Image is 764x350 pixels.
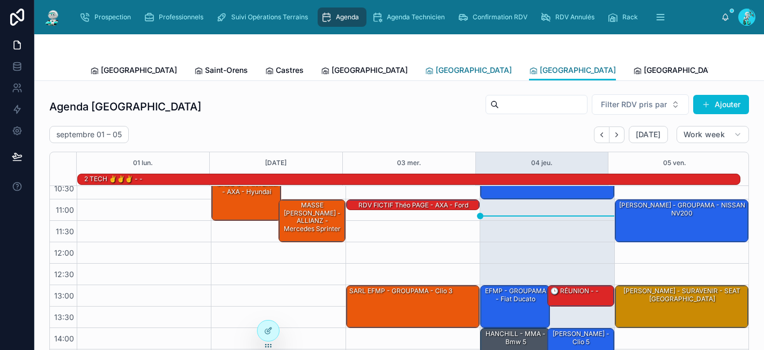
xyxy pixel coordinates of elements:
[83,174,144,184] div: 2 TECH ✌️✌️✌️ - -
[555,13,594,21] span: RDV Annulés
[53,227,77,236] span: 11:30
[677,126,749,143] button: Work week
[83,174,144,184] div: 2 TECH ✌️✌️✌️ - -
[473,13,527,21] span: Confirmation RDV
[348,286,453,296] div: SARL EFMP - GROUPAMA - Clio 3
[617,200,747,218] div: [PERSON_NAME] - GROUPAMA - NISSAN NV200
[425,61,512,82] a: [GEOGRAPHIC_DATA]
[133,152,153,174] button: 01 lun.
[213,8,315,27] a: Suivi Opérations Terrains
[318,8,366,27] a: Agenda
[52,334,77,343] span: 14:00
[397,152,421,174] button: 03 mer.
[369,8,452,27] a: Agenda Technicien
[49,99,201,114] h1: Agenda [GEOGRAPHIC_DATA]
[52,248,77,257] span: 12:00
[279,200,345,242] div: MASSE [PERSON_NAME] - ALLIANZ - Mercedes sprinter
[693,95,749,114] button: Ajouter
[94,13,131,21] span: Prospection
[436,65,512,76] span: [GEOGRAPHIC_DATA]
[481,286,549,327] div: EFMP - GROUPAMA - fiat ducato
[549,329,613,347] div: [PERSON_NAME] - clio 5
[615,286,748,327] div: [PERSON_NAME] - SURAVENIR - SEAT [GEOGRAPHIC_DATA]
[482,286,549,304] div: EFMP - GROUPAMA - fiat ducato
[633,61,720,82] a: [GEOGRAPHIC_DATA]
[482,329,549,347] div: HANCHILL - MMA - Bmw 5
[90,61,177,82] a: [GEOGRAPHIC_DATA]
[617,286,747,304] div: [PERSON_NAME] - SURAVENIR - SEAT [GEOGRAPHIC_DATA]
[43,9,62,26] img: App logo
[601,99,667,110] span: Filter RDV pris par
[276,65,304,76] span: Castres
[214,179,280,197] div: SASU OPT INTERIM - AXA - hyundai
[454,8,535,27] a: Confirmation RDV
[336,13,359,21] span: Agenda
[52,312,77,322] span: 13:30
[537,8,602,27] a: RDV Annulés
[56,129,122,140] h2: septembre 01 – 05
[663,152,686,174] button: 05 ven.
[629,126,668,143] button: [DATE]
[592,94,689,115] button: Select Button
[101,65,177,76] span: [GEOGRAPHIC_DATA]
[604,8,645,27] a: Rack
[347,286,479,327] div: SARL EFMP - GROUPAMA - Clio 3
[52,270,77,279] span: 12:30
[53,205,77,214] span: 11:00
[684,130,725,139] span: Work week
[265,61,304,82] a: Castres
[159,13,203,21] span: Professionnels
[321,61,408,82] a: [GEOGRAPHIC_DATA]
[615,200,748,242] div: [PERSON_NAME] - GROUPAMA - NISSAN NV200
[622,13,638,21] span: Rack
[347,200,479,211] div: RDV FICTIF Théo PAGE - AXA - ford mustang
[540,65,616,76] span: [GEOGRAPHIC_DATA]
[194,61,248,82] a: Saint-Orens
[636,130,661,139] span: [DATE]
[212,178,281,220] div: SASU OPT INTERIM - AXA - hyundai
[609,126,625,143] button: Next
[205,65,248,76] span: Saint-Orens
[52,291,77,300] span: 13:00
[548,286,614,306] div: 🕒 RÉUNION - -
[71,5,721,29] div: scrollable content
[281,200,344,234] div: MASSE [PERSON_NAME] - ALLIANZ - Mercedes sprinter
[76,8,138,27] a: Prospection
[348,200,479,218] div: RDV FICTIF Théo PAGE - AXA - ford mustang
[594,126,609,143] button: Back
[529,61,616,81] a: [GEOGRAPHIC_DATA]
[531,152,553,174] button: 04 jeu.
[141,8,211,27] a: Professionnels
[387,13,445,21] span: Agenda Technicien
[644,65,720,76] span: [GEOGRAPHIC_DATA]
[265,152,286,174] button: [DATE]
[549,286,600,296] div: 🕒 RÉUNION - -
[231,13,308,21] span: Suivi Opérations Terrains
[52,184,77,193] span: 10:30
[332,65,408,76] span: [GEOGRAPHIC_DATA]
